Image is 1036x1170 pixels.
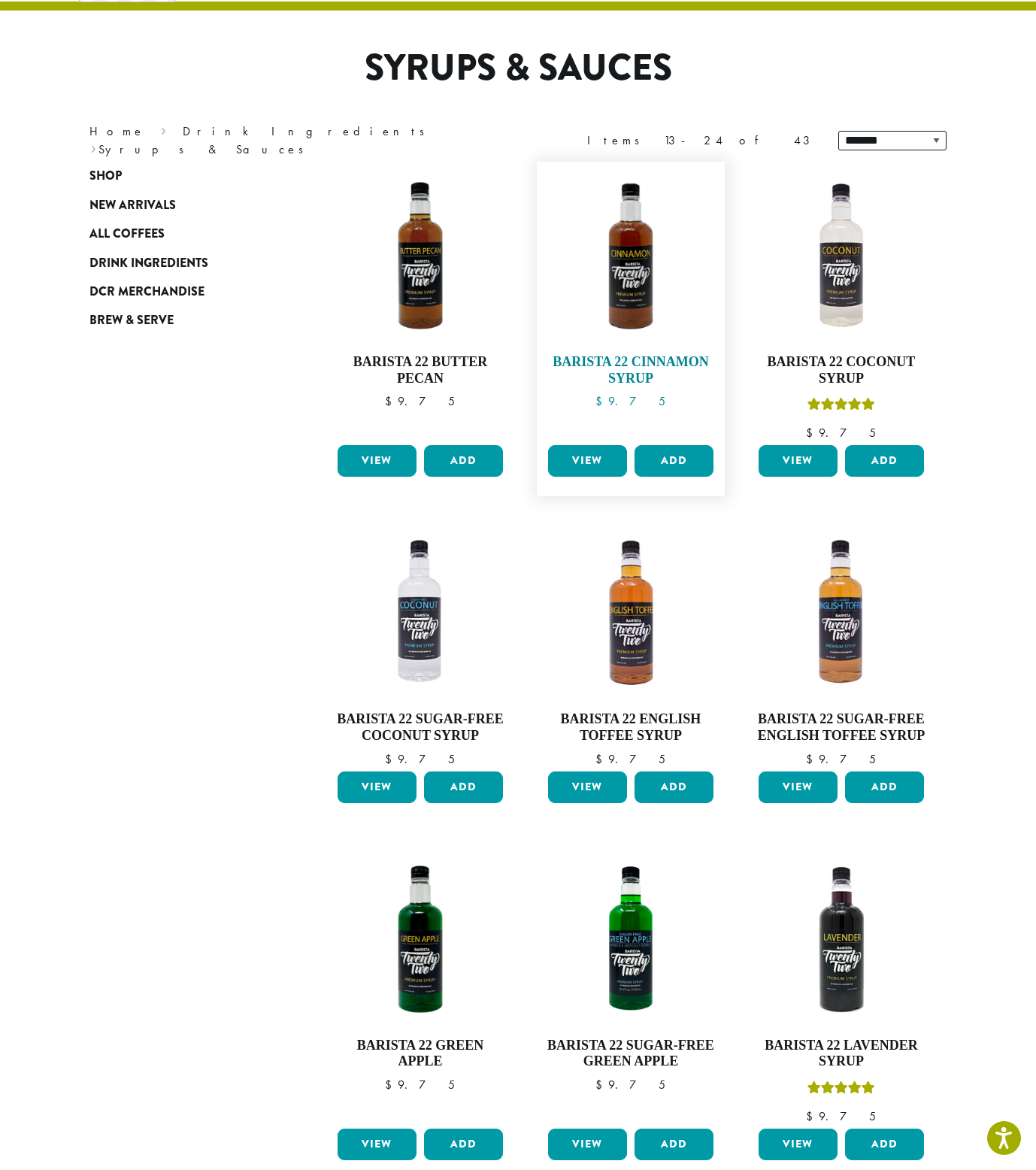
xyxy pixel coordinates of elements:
span: New Arrivals [89,196,176,215]
span: Drink Ingredients [89,254,208,273]
h4: Barista 22 Green Apple [334,1038,507,1070]
a: View [548,445,627,477]
a: Barista 22 Sugar-Free English Toffee Syrup $9.75 [755,526,928,765]
h4: Barista 22 English Toffee Syrup [544,711,717,744]
span: $ [595,751,608,767]
bdi: 9.75 [595,751,665,767]
a: Barista 22 Cinnamon Syrup $9.75 [544,169,717,439]
bdi: 9.75 [806,425,876,441]
a: Barista 22 Green Apple $9.75 [334,853,507,1123]
a: Brew & Serve [89,306,270,335]
img: ENGLISH-TOFFEE-300x300.png [544,526,717,699]
span: $ [806,425,819,441]
a: View [338,771,417,803]
a: Drink Ingredients [183,123,435,139]
img: B22-Cinnamon-Syrup-1200x-300x300.png [544,169,717,342]
a: View [759,771,838,803]
a: Barista 22 Sugar-Free Green Apple $9.75 [544,853,717,1123]
a: Barista 22 Butter Pecan $9.75 [334,169,507,439]
a: Barista 22 English Toffee Syrup $9.75 [544,526,717,765]
h4: Barista 22 Sugar-Free English Toffee Syrup [755,711,928,744]
bdi: 9.75 [595,393,665,409]
button: Add [845,1129,924,1160]
a: Shop [89,162,270,190]
bdi: 9.75 [385,751,455,767]
img: COCONUT-300x300.png [755,169,928,342]
bdi: 9.75 [595,1077,665,1093]
div: Rated 5.00 out of 5 [807,396,875,418]
span: › [161,117,166,141]
a: Drink Ingredients [89,248,270,277]
h1: Syrups & Sauces [78,47,958,90]
img: LAVENDER-300x300.png [755,853,928,1026]
a: View [548,771,627,803]
img: SF-ENGLISH-TOFFEE-300x300.png [755,526,928,699]
img: SF-GREEN-APPLE-e1709238144380.png [544,853,717,1026]
a: View [548,1129,627,1160]
button: Add [845,771,924,803]
div: Rated 5.00 out of 5 [807,1079,875,1102]
span: All Coffees [89,225,165,244]
bdi: 9.75 [385,1077,455,1093]
a: Barista 22 Coconut SyrupRated 5.00 out of 5 $9.75 [755,169,928,439]
a: Barista 22 Sugar-Free Coconut Syrup $9.75 [334,526,507,765]
h4: Barista 22 Coconut Syrup [755,354,928,386]
button: Add [635,445,713,477]
button: Add [424,445,503,477]
span: $ [595,393,608,409]
img: GREEN-APPLE-e1661810633268-300x300.png [334,853,507,1026]
button: Add [424,771,503,803]
span: › [91,135,96,159]
button: Add [424,1129,503,1160]
bdi: 9.75 [385,393,455,409]
a: View [759,445,838,477]
span: $ [385,393,398,409]
div: Items 13-24 of 43 [587,132,816,150]
span: $ [385,1077,398,1093]
h4: Barista 22 Butter Pecan [334,354,507,386]
a: View [759,1129,838,1160]
span: $ [806,1108,819,1124]
a: Barista 22 Lavender SyrupRated 5.00 out of 5 $9.75 [755,853,928,1123]
span: DCR Merchandise [89,283,204,302]
a: View [338,445,417,477]
span: $ [385,751,398,767]
img: BUTTER-PECAN-e1659730126236-300x300.png [334,169,507,342]
button: Add [845,445,924,477]
span: Brew & Serve [89,311,174,330]
bdi: 9.75 [806,751,876,767]
a: View [338,1129,417,1160]
button: Add [635,1129,713,1160]
a: Home [89,123,145,139]
button: Add [635,771,713,803]
span: Shop [89,167,122,186]
span: $ [595,1077,608,1093]
h4: Barista 22 Lavender Syrup [755,1038,928,1070]
img: SF-COCONUT-300x300.png [334,526,507,699]
h4: Barista 22 Cinnamon Syrup [544,354,717,386]
h4: Barista 22 Sugar-Free Coconut Syrup [334,711,507,744]
a: All Coffees [89,220,270,248]
span: $ [806,751,819,767]
a: New Arrivals [89,191,270,220]
h4: Barista 22 Sugar-Free Green Apple [544,1038,717,1070]
a: DCR Merchandise [89,277,270,306]
bdi: 9.75 [806,1108,876,1124]
nav: Breadcrumb [89,123,495,159]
